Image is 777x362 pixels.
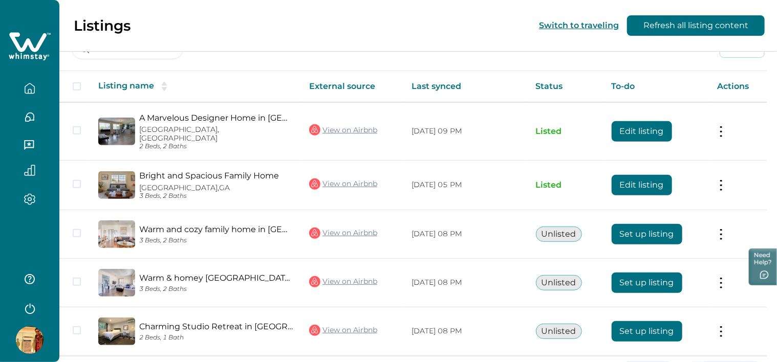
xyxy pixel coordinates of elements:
button: Set up listing [612,224,682,244]
p: 2 Beds, 1 Bath [139,334,293,342]
button: Unlisted [536,324,582,339]
p: [GEOGRAPHIC_DATA], GA [139,184,293,192]
button: Switch to traveling [539,20,619,30]
button: sorting [154,81,175,92]
p: [DATE] 09 PM [412,126,520,137]
a: View on Airbnb [309,177,377,191]
a: View on Airbnb [309,324,377,337]
th: External source [301,71,403,102]
th: To-do [603,71,709,102]
p: Listed [536,126,595,137]
a: A Marvelous Designer Home in [GEOGRAPHIC_DATA] [139,113,293,123]
button: Unlisted [536,227,582,242]
p: [DATE] 08 PM [412,326,520,336]
p: 3 Beds, 2 Baths [139,192,293,200]
p: 2 Beds, 2 Baths [139,143,293,150]
a: Warm & homey [GEOGRAPHIC_DATA] Home near [GEOGRAPHIC_DATA] - 3B2B [139,273,293,283]
img: propertyImage_A Marvelous Designer Home in Los Angeles [98,118,135,145]
p: [DATE] 08 PM [412,278,520,288]
p: Listings [74,17,131,34]
th: Actions [709,71,767,102]
p: 3 Beds, 2 Baths [139,237,293,244]
a: Bright and Spacious Family Home [139,171,293,180]
img: propertyImage_Bright and Spacious Family Home [98,171,135,199]
p: 3 Beds, 2 Baths [139,285,293,293]
p: [DATE] 08 PM [412,229,520,239]
a: View on Airbnb [309,227,377,240]
p: [GEOGRAPHIC_DATA], [GEOGRAPHIC_DATA] [139,125,293,143]
button: Set up listing [612,273,682,293]
button: Edit listing [612,175,672,195]
button: Edit listing [612,121,672,142]
p: Listed [536,180,595,190]
img: propertyImage_Warm & homey Monrovia Home near Los Angeles - 3B2B [98,269,135,297]
img: propertyImage_Warm and cozy family home in Alhambra - 3B2B [98,220,135,248]
th: Status [528,71,603,102]
th: Listing name [90,71,301,102]
a: View on Airbnb [309,123,377,137]
img: propertyImage_Charming Studio Retreat in Monrovia ★ Superhost ★ [98,318,135,345]
a: Charming Studio Retreat in [GEOGRAPHIC_DATA] ★ Superhost ★ [139,322,293,331]
p: [DATE] 05 PM [412,180,520,190]
a: Warm and cozy family home in [GEOGRAPHIC_DATA] - 3B2B [139,224,293,234]
button: Unlisted [536,275,582,290]
th: Last synced [403,71,528,102]
a: View on Airbnb [309,275,377,288]
button: Set up listing [612,321,682,342]
button: Refresh all listing content [627,15,765,36]
img: Whimstay Host [16,326,44,354]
